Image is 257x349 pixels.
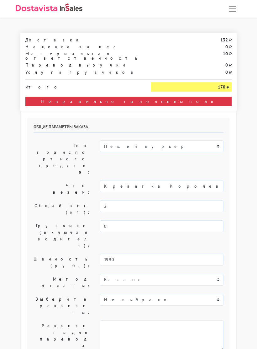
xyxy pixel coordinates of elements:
[60,3,82,11] img: InSales
[220,37,228,43] strong: 132
[223,51,228,56] strong: 10
[29,294,95,318] label: Выберите реквизиты:
[29,180,95,198] label: Что везем:
[25,82,142,89] div: Итого
[29,140,95,178] label: Тип транспортного средства:
[21,63,146,67] div: Перевод выручки
[225,44,228,50] strong: 0
[16,5,57,11] img: Dostavista - срочная курьерская служба доставки
[225,69,228,75] strong: 0
[29,200,95,218] label: Общий вес (кг):
[34,124,223,133] h6: Общие параметры заказа
[225,62,228,68] strong: 0
[21,45,146,49] div: Наценка за вес
[25,97,232,106] div: Неправильно заполнены поля
[21,51,146,60] div: Материальная ответственность
[224,3,241,15] button: Показать/скрыть меню
[29,274,95,291] label: Метод оплаты:
[29,254,95,271] label: Ценность (руб.):
[21,70,146,74] div: Услуги грузчиков
[218,84,225,90] strong: 170
[21,38,146,42] div: Доставка
[29,220,95,251] label: Грузчики (включая водителя):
